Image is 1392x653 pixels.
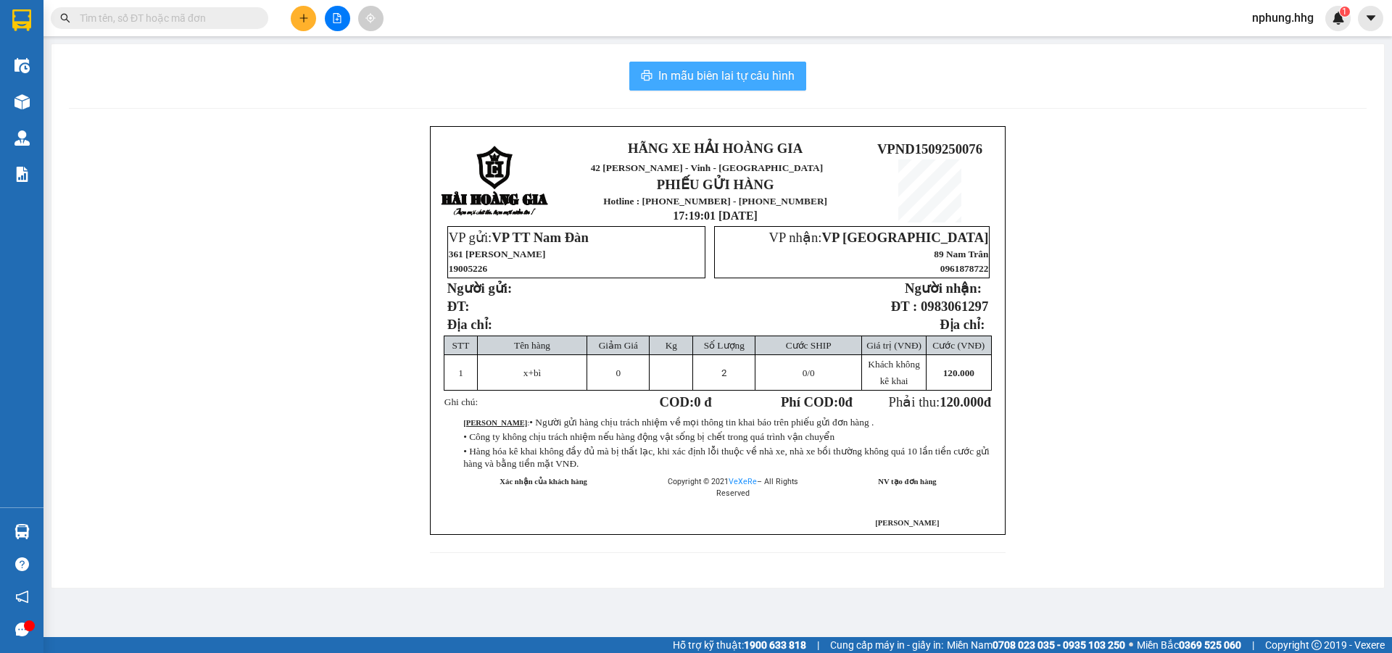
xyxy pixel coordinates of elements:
[7,60,21,132] img: logo
[1364,12,1377,25] span: caret-down
[1332,12,1345,25] img: icon-new-feature
[803,367,808,378] span: 0
[1129,642,1133,648] span: ⚪️
[768,230,988,245] span: VP nhận:
[704,340,745,351] span: Số Lượng
[744,639,806,651] strong: 1900 633 818
[658,67,795,85] span: In mẫu biên lai tự cấu hình
[641,70,652,83] span: printer
[25,49,129,86] span: 42 [PERSON_NAME] - Vinh - [GEOGRAPHIC_DATA]
[452,340,470,351] span: STT
[444,396,478,407] span: Ghi chú:
[934,249,988,259] span: 89 Nam Trân
[729,477,757,486] a: VeXeRe
[15,557,29,571] span: question-circle
[15,590,29,604] span: notification
[878,478,936,486] strong: NV tạo đơn hàng
[891,299,917,314] strong: ĐT :
[629,62,806,91] button: printerIn mẫu biên lai tự cấu hình
[463,431,834,442] span: • Công ty không chịu trách nhiệm nếu hàng động vật sống bị chết trong quá trình vận chuyển
[673,209,758,222] span: 17:19:01 [DATE]
[447,280,512,296] strong: Người gửi:
[14,94,30,109] img: warehouse-icon
[523,367,542,378] span: x+bì
[1252,637,1254,653] span: |
[984,394,991,409] span: đ
[921,299,988,314] span: 0983061297
[80,10,251,26] input: Tìm tên, số ĐT hoặc mã đơn
[1312,640,1322,650] span: copyright
[529,417,874,428] span: • Người gửi hàng chịu trách nhiệm về mọi thông tin khai báo trên phiếu gửi đơn hàng .
[868,359,919,386] span: Khách không kê khai
[905,280,982,296] strong: Người nhận:
[947,637,1125,653] span: Miền Nam
[449,230,589,245] span: VP gửi:
[492,230,589,245] span: VP TT Nam Đàn
[1240,9,1325,27] span: nphung.hhg
[803,367,815,378] span: /0
[603,196,827,207] strong: Hotline : [PHONE_NUMBER] - [PHONE_NUMBER]
[514,340,550,351] span: Tên hàng
[1358,6,1383,31] button: caret-down
[1342,7,1347,17] span: 1
[838,394,845,409] span: 0
[673,637,806,653] span: Hỗ trợ kỹ thuật:
[15,623,29,636] span: message
[781,394,853,409] strong: Phí COD: đ
[291,6,316,31] button: plus
[657,177,774,192] strong: PHIẾU GỬI HÀNG
[14,130,30,146] img: warehouse-icon
[1137,637,1241,653] span: Miền Bắc
[12,9,31,31] img: logo-vxr
[41,106,115,137] strong: PHIẾU GỬI HÀNG
[940,317,985,332] strong: Địa chỉ:
[14,524,30,539] img: warehouse-icon
[463,446,990,469] span: • Hàng hóa kê khai không đầy đủ mà bị thất lạc, khi xác định lỗi thuộc về nhà xe, nhà xe bồi thườ...
[721,367,726,378] span: 2
[817,637,819,653] span: |
[14,58,30,73] img: warehouse-icon
[463,419,874,427] span: :
[447,299,470,314] strong: ĐT:
[940,263,989,274] span: 0961878722
[14,167,30,182] img: solution-icon
[447,317,492,332] span: Địa chỉ:
[875,519,939,527] span: [PERSON_NAME]
[33,14,124,46] strong: HÃNG XE HẢI HOÀNG GIA
[449,263,487,274] span: 19005226
[694,394,711,409] span: 0 đ
[830,637,943,653] span: Cung cấp máy in - giấy in:
[628,141,803,156] strong: HÃNG XE HẢI HOÀNG GIA
[60,13,70,23] span: search
[660,394,712,409] strong: COD:
[299,13,309,23] span: plus
[441,146,550,217] img: logo
[940,394,984,409] span: 120.000
[668,477,798,498] span: Copyright © 2021 – All Rights Reserved
[599,340,638,351] span: Giảm Giá
[500,478,587,486] strong: Xác nhận của khách hàng
[358,6,384,31] button: aim
[666,340,677,351] span: Kg
[866,340,921,351] span: Giá trị (VNĐ)
[325,6,350,31] button: file-add
[458,367,463,378] span: 1
[332,13,342,23] span: file-add
[463,419,527,427] strong: [PERSON_NAME]
[786,340,832,351] span: Cước SHIP
[932,340,985,351] span: Cước (VNĐ)
[877,141,982,157] span: VPND1509250076
[365,13,376,23] span: aim
[1340,7,1350,17] sup: 1
[616,367,621,378] span: 0
[993,639,1125,651] strong: 0708 023 035 - 0935 103 250
[1179,639,1241,651] strong: 0369 525 060
[943,367,974,378] span: 120.000
[591,162,824,173] span: 42 [PERSON_NAME] - Vinh - [GEOGRAPHIC_DATA]
[889,394,992,409] span: Phải thu:
[449,249,546,259] span: 361 [PERSON_NAME]
[821,230,988,245] span: VP [GEOGRAPHIC_DATA]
